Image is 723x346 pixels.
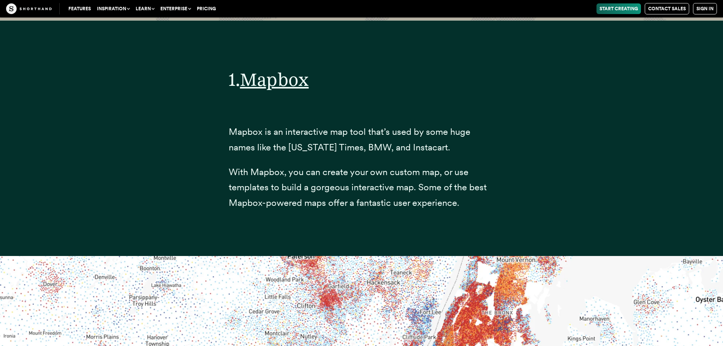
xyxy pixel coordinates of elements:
[94,3,133,14] button: Inspiration
[645,3,689,14] a: Contact Sales
[194,3,219,14] a: Pricing
[596,3,641,14] a: Start Creating
[6,3,52,14] img: The Craft
[133,3,157,14] button: Learn
[229,166,487,209] span: With Mapbox, you can create your own custom map, or use templates to build a gorgeous interactive...
[693,3,717,14] a: Sign in
[229,68,240,90] span: 1.
[240,68,309,90] a: Mapbox
[65,3,94,14] a: Features
[157,3,194,14] button: Enterprise
[229,126,470,153] span: Mapbox is an interactive map tool that’s used by some huge names like the [US_STATE] Times, BMW, ...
